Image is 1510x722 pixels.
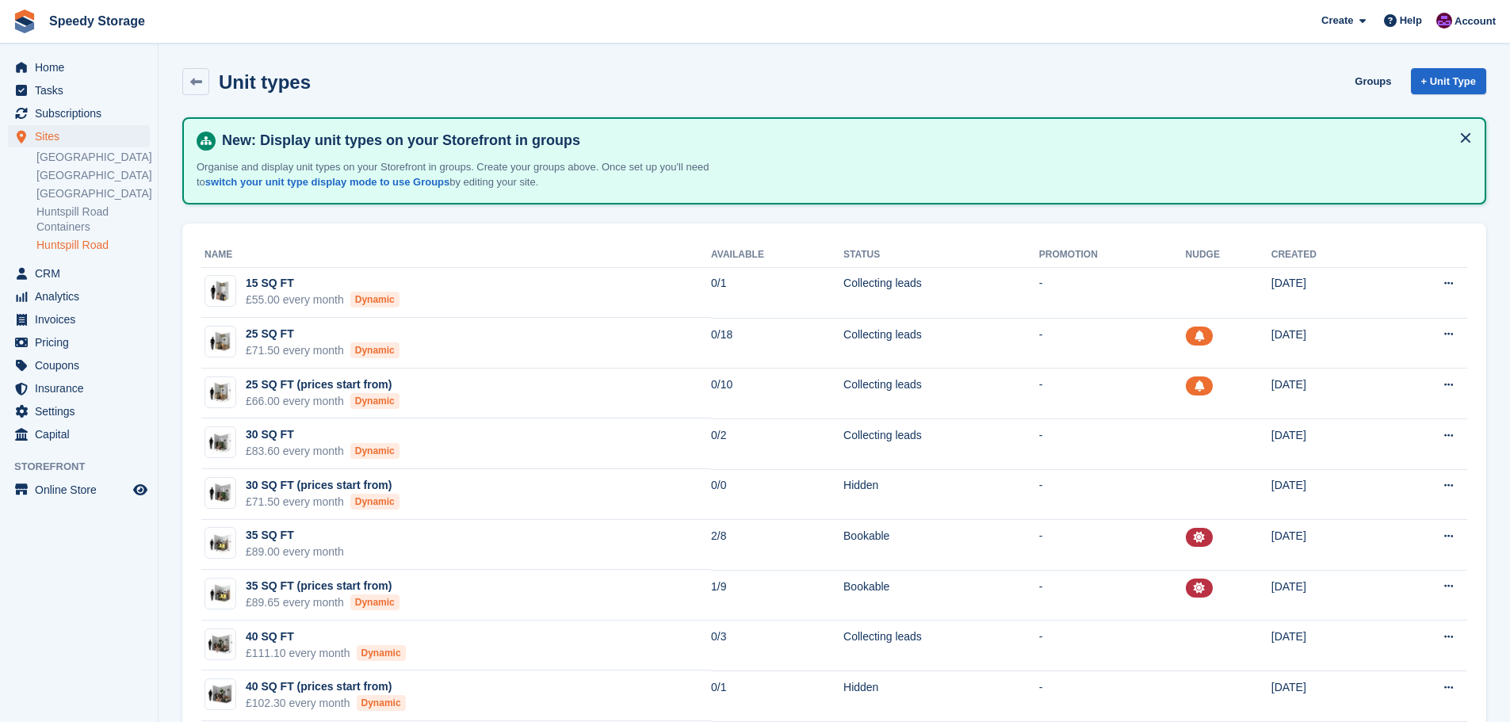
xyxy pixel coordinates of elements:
td: 0/10 [711,369,843,419]
td: [DATE] [1271,418,1385,469]
h2: Unit types [219,71,311,93]
span: Online Store [35,479,130,501]
div: 40 SQ FT (prices start from) [246,678,406,695]
div: 40 SQ FT [246,628,406,645]
div: £111.10 every month [246,645,406,662]
img: Dan Jackson [1436,13,1452,29]
td: [DATE] [1271,318,1385,369]
th: Created [1271,243,1385,268]
td: 1/9 [711,570,843,621]
a: menu [8,377,150,399]
div: Dynamic [350,342,399,358]
th: Name [201,243,711,268]
span: Settings [35,400,130,422]
img: 15-sqft-unit.jpg [205,280,235,303]
td: 0/3 [711,621,843,671]
div: 25 SQ FT [246,326,399,342]
span: Invoices [35,308,130,330]
a: [GEOGRAPHIC_DATA] [36,168,150,183]
td: Bookable [843,570,1039,621]
div: £89.65 every month [246,594,399,611]
img: 35-sqft-unit.jpg [205,532,235,555]
img: 25-sqft-unit.jpg [205,330,235,353]
div: 35 SQ FT (prices start from) [246,578,399,594]
a: menu [8,308,150,330]
td: - [1039,570,1186,621]
td: [DATE] [1271,570,1385,621]
a: Groups [1348,68,1397,94]
th: Nudge [1186,243,1271,268]
td: - [1039,318,1186,369]
td: 2/8 [711,520,843,571]
div: £66.00 every month [246,393,399,410]
img: stora-icon-8386f47178a22dfd0bd8f6a31ec36ba5ce8667c1dd55bd0f319d3a0aa187defe.svg [13,10,36,33]
img: 35-sqft-unit.jpg [205,583,235,605]
td: 0/18 [711,318,843,369]
td: [DATE] [1271,621,1385,671]
th: Status [843,243,1039,268]
td: 0/1 [711,267,843,318]
span: Capital [35,423,130,445]
div: £71.50 every month [246,494,399,510]
a: menu [8,479,150,501]
a: menu [8,262,150,285]
div: £89.00 every month [246,544,344,560]
img: 30-sqft-unit.jpg [205,482,235,505]
td: - [1039,418,1186,469]
td: [DATE] [1271,469,1385,520]
div: Dynamic [350,594,399,610]
td: - [1039,267,1186,318]
a: menu [8,423,150,445]
td: [DATE] [1271,670,1385,721]
td: - [1039,520,1186,571]
a: menu [8,79,150,101]
a: Speedy Storage [43,8,151,34]
div: £55.00 every month [246,292,399,308]
td: Bookable [843,520,1039,571]
div: 30 SQ FT [246,426,399,443]
a: + Unit Type [1411,68,1486,94]
span: Subscriptions [35,102,130,124]
a: menu [8,102,150,124]
h4: New: Display unit types on your Storefront in groups [216,132,1472,150]
td: - [1039,369,1186,419]
div: £71.50 every month [246,342,399,359]
a: Huntspill Road Containers [36,204,150,235]
td: Collecting leads [843,621,1039,671]
p: Organise and display unit types on your Storefront in groups. Create your groups above. Once set ... [197,159,751,190]
div: Dynamic [357,695,406,711]
td: [DATE] [1271,520,1385,571]
a: Preview store [131,480,150,499]
span: CRM [35,262,130,285]
span: Analytics [35,285,130,308]
div: Dynamic [357,645,406,661]
div: Dynamic [350,494,399,510]
div: £102.30 every month [246,695,406,712]
td: 0/1 [711,670,843,721]
span: Tasks [35,79,130,101]
td: Collecting leads [843,318,1039,369]
td: 0/0 [711,469,843,520]
td: Collecting leads [843,369,1039,419]
div: Dynamic [350,292,399,308]
a: Huntspill Road [36,238,150,253]
div: 30 SQ FT (prices start from) [246,477,399,494]
td: Collecting leads [843,418,1039,469]
div: 15 SQ FT [246,275,399,292]
a: switch your unit type display mode to use Groups [205,176,449,188]
td: 0/2 [711,418,843,469]
span: Help [1400,13,1422,29]
a: [GEOGRAPHIC_DATA] [36,186,150,201]
a: menu [8,285,150,308]
th: Promotion [1039,243,1186,268]
a: menu [8,354,150,376]
td: - [1039,469,1186,520]
td: - [1039,670,1186,721]
div: £83.60 every month [246,443,399,460]
img: 40-sqft-unit.jpg [205,632,235,655]
img: 25-sqft-unit.jpg [205,380,235,403]
a: [GEOGRAPHIC_DATA] [36,150,150,165]
td: Hidden [843,469,1039,520]
span: Storefront [14,459,158,475]
td: Hidden [843,670,1039,721]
